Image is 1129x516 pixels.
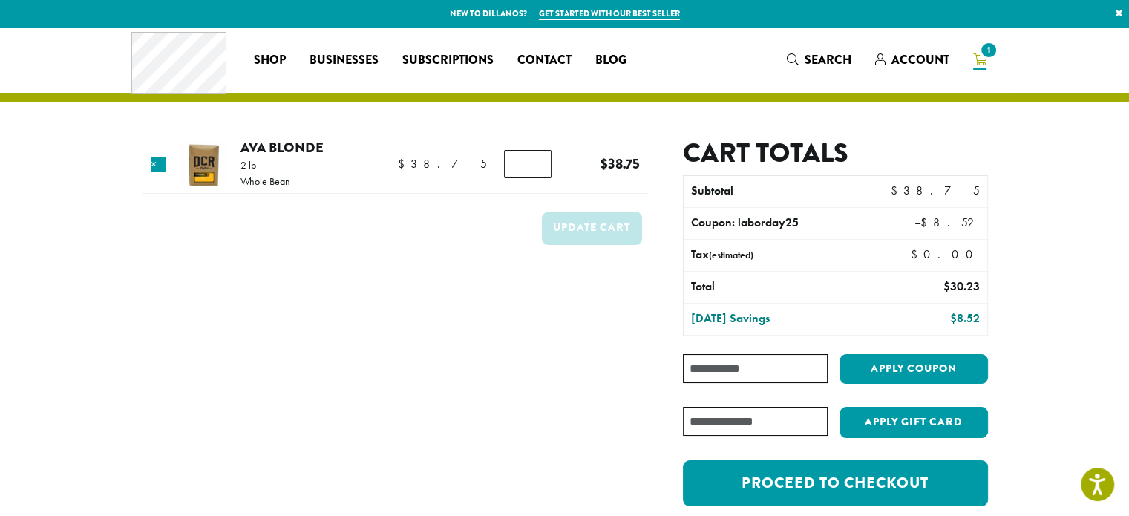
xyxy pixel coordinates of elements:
[151,157,166,172] a: Remove this item
[890,183,979,198] bdi: 38.75
[684,176,865,207] th: Subtotal
[595,51,626,70] span: Blog
[865,208,986,239] td: –
[402,51,494,70] span: Subscriptions
[891,51,949,68] span: Account
[179,141,227,189] img: Ava Blonde
[601,154,608,174] span: $
[949,310,979,326] bdi: 8.52
[517,51,572,70] span: Contact
[684,208,865,239] th: Coupon: laborday25
[978,40,998,60] span: 1
[840,354,988,385] button: Apply coupon
[242,48,298,72] a: Shop
[398,156,410,172] span: $
[539,7,680,20] a: Get started with our best seller
[398,156,487,172] bdi: 38.75
[683,137,987,169] h2: Cart totals
[240,137,324,157] a: Ava Blonde
[949,310,956,326] span: $
[911,246,980,262] bdi: 0.00
[840,407,988,438] button: Apply Gift Card
[805,51,851,68] span: Search
[709,249,753,261] small: (estimated)
[504,150,552,178] input: Product quantity
[254,51,286,70] span: Shop
[683,460,987,506] a: Proceed to checkout
[920,215,932,230] span: $
[310,51,379,70] span: Businesses
[911,246,923,262] span: $
[542,212,642,245] button: Update cart
[601,154,640,174] bdi: 38.75
[684,272,865,303] th: Total
[684,304,865,335] th: [DATE] Savings
[684,240,898,271] th: Tax
[943,278,979,294] bdi: 30.23
[775,48,863,72] a: Search
[240,176,290,186] p: Whole Bean
[920,215,979,230] span: 8.52
[240,160,290,170] p: 2 lb
[943,278,949,294] span: $
[890,183,903,198] span: $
